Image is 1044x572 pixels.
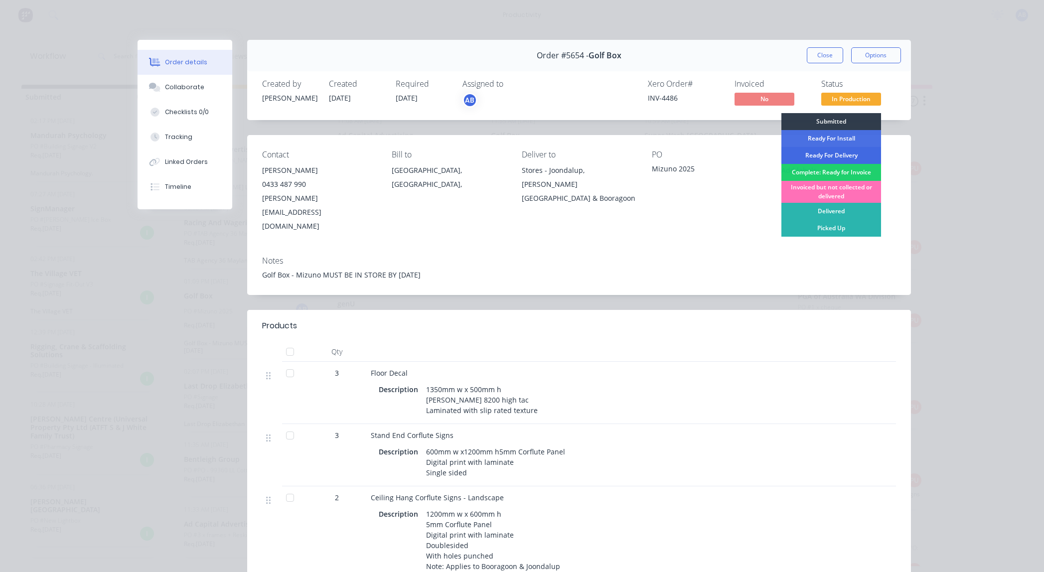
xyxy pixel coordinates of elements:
div: Qty [307,342,367,362]
button: Tracking [138,125,232,149]
button: Collaborate [138,75,232,100]
div: Golf Box - Mizuno MUST BE IN STORE BY [DATE] [262,270,896,280]
span: Order #5654 - [537,51,589,60]
div: Status [821,79,896,89]
div: Picked Up [781,220,881,237]
div: Ready For Install [781,130,881,147]
div: 0433 487 990 [262,177,376,191]
div: INV-4486 [648,93,723,103]
div: Ready For Delivery [781,147,881,164]
div: [PERSON_NAME] [262,163,376,177]
button: Linked Orders [138,149,232,174]
div: Submitted [781,113,881,130]
button: Options [851,47,901,63]
button: Close [807,47,843,63]
button: Checklists 0/0 [138,100,232,125]
div: Timeline [165,182,191,191]
button: In Production [821,93,881,108]
div: Xero Order # [648,79,723,89]
div: Description [379,382,422,397]
div: [PERSON_NAME][EMAIL_ADDRESS][DOMAIN_NAME] [262,191,376,233]
div: [PERSON_NAME]0433 487 990[PERSON_NAME][EMAIL_ADDRESS][DOMAIN_NAME] [262,163,376,233]
div: Bill to [392,150,506,159]
button: AB [462,93,477,108]
div: [GEOGRAPHIC_DATA], [GEOGRAPHIC_DATA], [392,163,506,195]
div: Products [262,320,297,332]
span: [DATE] [329,93,351,103]
span: [DATE] [396,93,418,103]
div: Stores - Joondalup, [PERSON_NAME][GEOGRAPHIC_DATA] & Booragoon [522,163,636,205]
span: Stand End Corflute Signs [371,430,453,440]
div: Description [379,444,422,459]
div: 1350mm w x 500mm h [PERSON_NAME] 8200 high tac Laminated with slip rated texture [422,382,542,418]
div: [PERSON_NAME] [262,93,317,103]
div: Deliver to [522,150,636,159]
div: Created [329,79,384,89]
button: Add labels [776,163,822,177]
div: Complete: Ready for Invoice [781,164,881,181]
div: Created by [262,79,317,89]
div: Mizuno 2025 [652,163,766,177]
div: Collaborate [165,83,204,92]
div: 600mm w x1200mm h5mm Corflute Panel Digital print with laminate Single sided [422,444,569,480]
div: Linked Orders [165,157,208,166]
span: No [735,93,794,105]
span: In Production [821,93,881,105]
div: Invoiced [735,79,809,89]
div: Description [379,507,422,521]
button: Order details [138,50,232,75]
div: Contact [262,150,376,159]
div: Order details [165,58,207,67]
div: Notes [262,256,896,266]
span: 2 [335,492,339,503]
div: Required [396,79,450,89]
span: Ceiling Hang Corflute Signs - Landscape [371,493,504,502]
div: Invoiced but not collected or delivered [781,181,881,203]
div: [GEOGRAPHIC_DATA], [GEOGRAPHIC_DATA], [392,163,506,191]
button: Timeline [138,174,232,199]
div: Assigned to [462,79,562,89]
span: 3 [335,430,339,440]
span: Golf Box [589,51,621,60]
div: PO [652,150,766,159]
span: 3 [335,368,339,378]
div: Delivered [781,203,881,220]
span: Floor Decal [371,368,408,378]
div: Checklists 0/0 [165,108,209,117]
div: Tracking [165,133,192,142]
